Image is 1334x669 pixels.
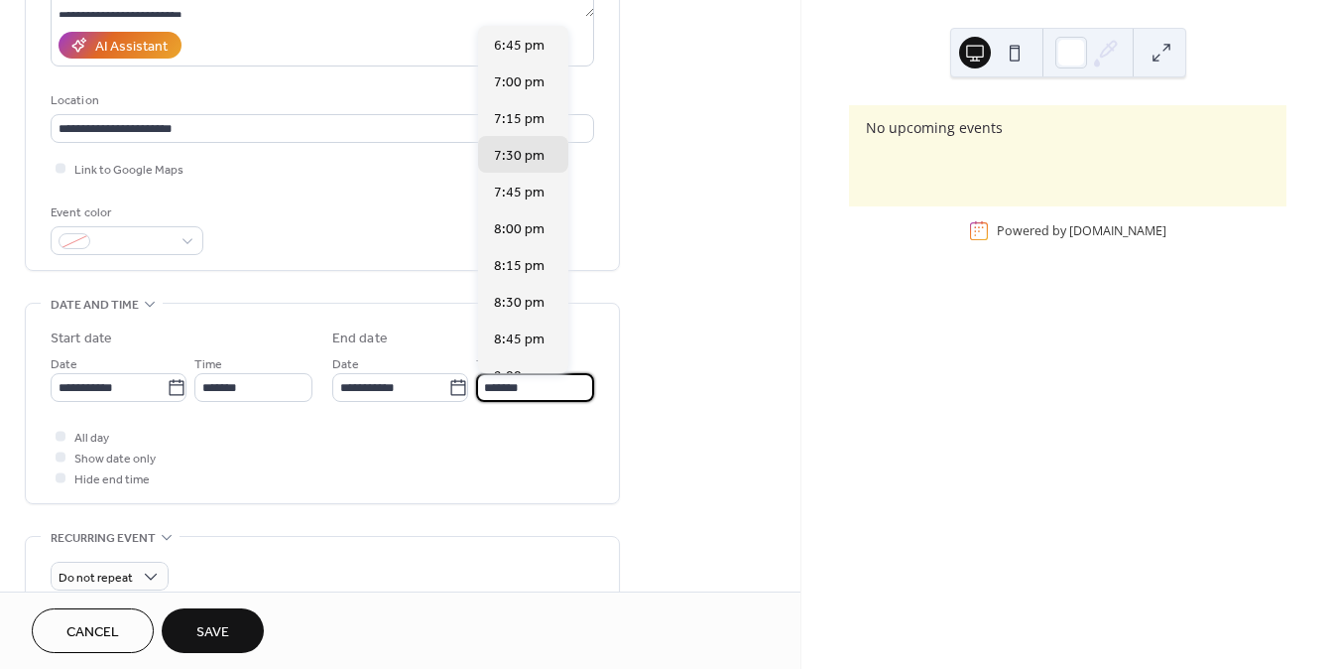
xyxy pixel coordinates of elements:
[494,36,545,57] span: 6:45 pm
[494,256,545,277] span: 8:15 pm
[51,528,156,549] span: Recurring event
[494,219,545,240] span: 8:00 pm
[74,160,183,181] span: Link to Google Maps
[494,330,545,350] span: 8:45 pm
[51,90,590,111] div: Location
[51,295,139,316] span: Date and time
[494,183,545,203] span: 7:45 pm
[59,32,182,59] button: AI Assistant
[494,72,545,93] span: 7:00 pm
[74,469,150,490] span: Hide end time
[332,354,359,375] span: Date
[494,366,545,387] span: 9:00 pm
[51,354,77,375] span: Date
[332,329,388,349] div: End date
[59,567,133,590] span: Do not repeat
[196,622,229,643] span: Save
[74,449,156,469] span: Show date only
[494,146,545,167] span: 7:30 pm
[32,608,154,653] button: Cancel
[494,293,545,314] span: 8:30 pm
[162,608,264,653] button: Save
[476,354,504,375] span: Time
[51,329,112,349] div: Start date
[51,202,199,223] div: Event color
[95,37,168,58] div: AI Assistant
[997,222,1166,239] div: Powered by
[866,118,1270,137] div: No upcoming events
[66,622,119,643] span: Cancel
[74,428,109,449] span: All day
[1069,222,1166,239] a: [DOMAIN_NAME]
[194,354,222,375] span: Time
[494,109,545,130] span: 7:15 pm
